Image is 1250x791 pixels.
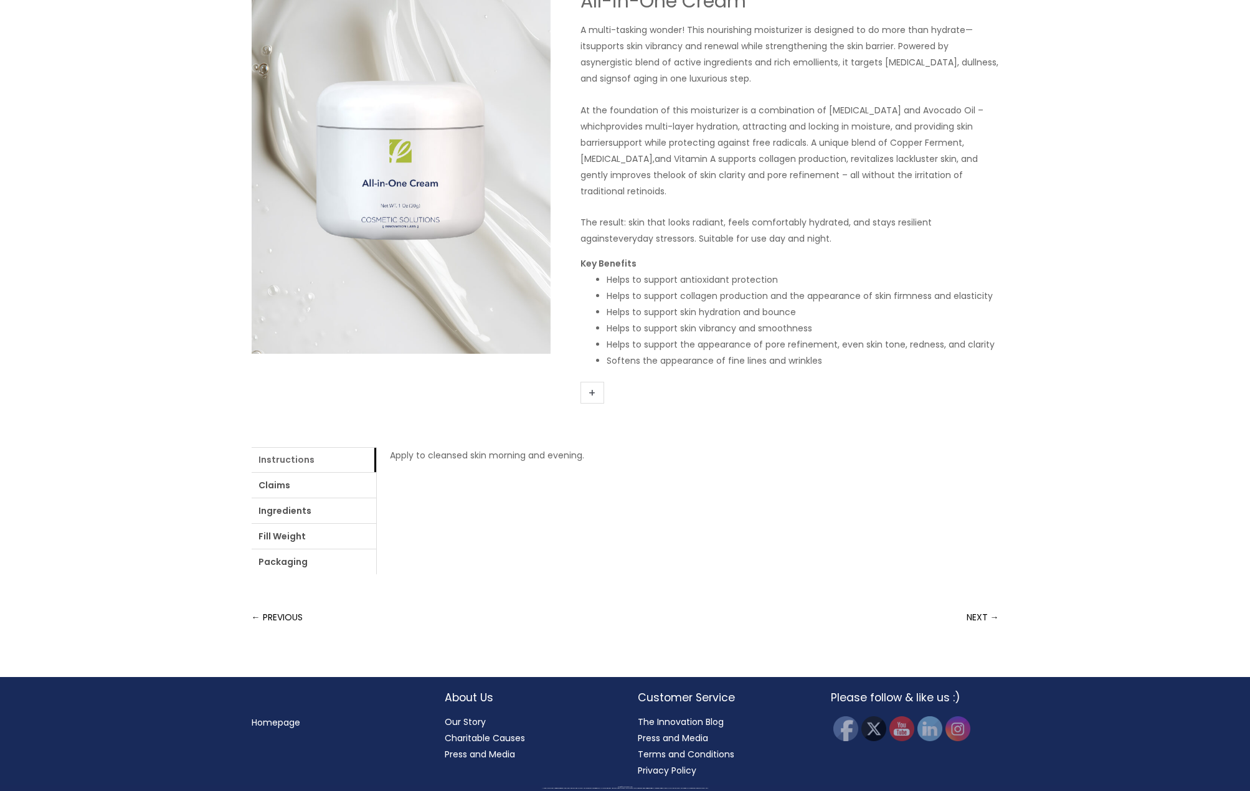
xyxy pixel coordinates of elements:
p: ​ [580,22,999,87]
img: Twitter [861,716,886,741]
div: Copyright © 2025 [22,787,1228,788]
a: ← PREVIOUS [252,605,303,630]
span: A multi-tasking wonder! This nourishing moisturizer is designed to do more than hydrate—it [580,24,973,52]
li: Helps to support skin hydration and bounce [607,304,999,320]
span: synergistic blend of active ingredients and rich emollients, it targets [MEDICAL_DATA], dullness,... [580,56,998,85]
a: Privacy Policy [638,764,696,777]
h2: About Us [445,689,613,706]
span: At the foundation of this moisturizer is a combination of [MEDICAL_DATA] and Avocado Oil – which [580,104,983,133]
img: Facebook [833,716,858,741]
a: NEXT → [967,605,999,630]
a: Instructions [252,447,376,472]
li: Helps to support antioxidant protection [607,272,999,288]
a: Ingredients [252,498,376,523]
nav: About Us [445,714,613,762]
span: of aging in one luxurious step. [622,72,751,85]
nav: Customer Service [638,714,806,779]
a: Fill Weight [252,524,376,549]
a: Charitable Causes [445,732,525,744]
a: Press and Media [445,748,515,760]
a: The Innovation Blog [638,716,724,728]
p: ​ [580,102,999,199]
a: Terms and Conditions [638,748,734,760]
li: Softens the appearance of fine lines and wrinkles [607,353,999,369]
li: Helps to support skin vibrancy and smoothness [607,320,999,336]
span: everyday stressors. Suitable for use day and night. [613,232,831,245]
strong: Key Benefits [580,257,637,270]
span: support while protecting against free radicals. A unique blend of Copper Ferment, [MEDICAL_DATA], [580,136,964,165]
span: provides multi-layer hydration, attracting and locking in moisture, and providing skin barrier [580,120,973,149]
li: Helps to support collagen production and the appearance of skin firmness and elasticity [607,288,999,304]
a: Homepage [252,716,300,729]
a: Press and Media [638,732,708,744]
h2: Please follow & like us :) [831,689,999,706]
span: supports skin vibrancy and renewal while strengthening the skin barrier. Powered by a [580,40,949,69]
a: Packaging [252,549,376,574]
nav: Menu [252,714,420,731]
a: + [580,382,604,404]
a: Our Story [445,716,486,728]
span: look of skin clarity and pore refinement – all without the irritation of traditional retinoids. [580,169,963,197]
span: The result: skin that looks radiant, feels comfortably hydrated, and stays resilient against [580,216,932,245]
span: and Vitamin A supports collagen production, revitalizes lackluster skin, and gently improves the [580,153,978,181]
div: All material on this Website, including design, text, images, logos and sounds, are owned by Cosm... [22,788,1228,789]
li: Helps to support the appearance of pore refinement, even skin tone, redness, and clarity [607,336,999,353]
h2: Customer Service [638,689,806,706]
a: Claims [252,473,376,498]
p: Apply to cleansed skin morning and evening. [390,447,986,463]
